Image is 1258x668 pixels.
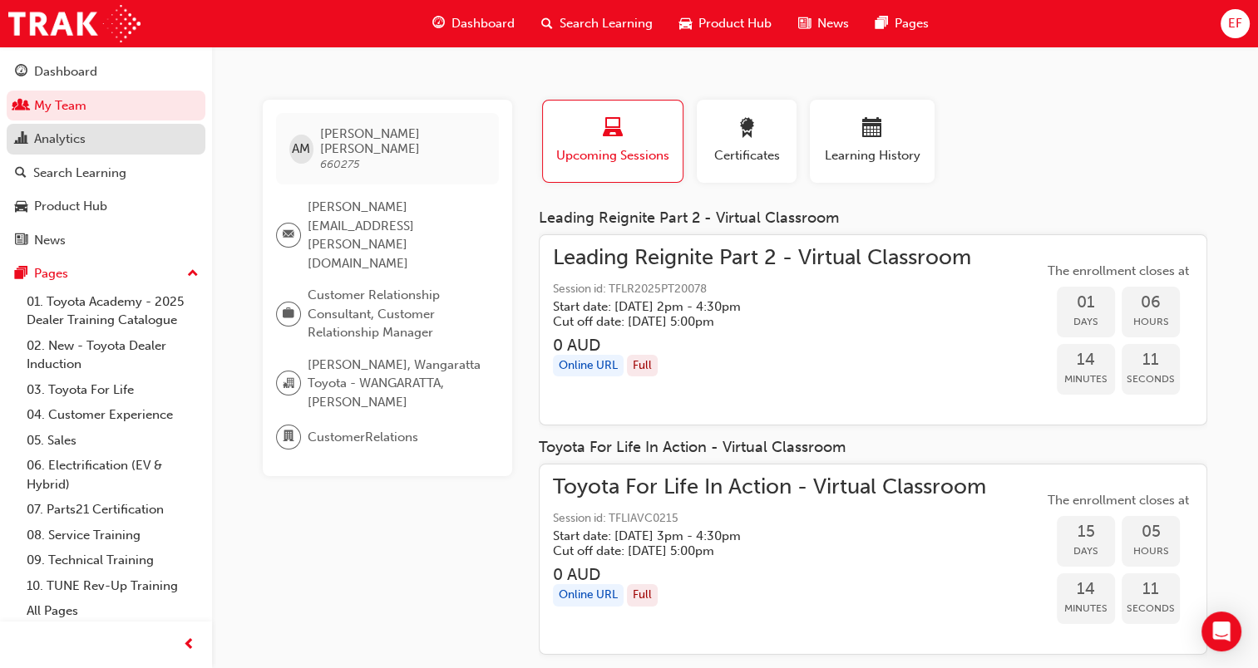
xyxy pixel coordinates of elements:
div: Online URL [553,584,624,607]
span: car-icon [15,199,27,214]
span: The enrollment closes at [1043,491,1193,510]
span: [PERSON_NAME][EMAIL_ADDRESS][PERSON_NAME][DOMAIN_NAME] [308,198,486,273]
button: DashboardMy TeamAnalyticsSearch LearningProduct HubNews [7,53,205,258]
div: Pages [34,264,68,283]
button: Pages [7,258,205,289]
div: Analytics [34,130,86,149]
span: pages-icon [15,267,27,282]
span: laptop-icon [603,118,623,140]
span: News [817,14,849,33]
span: Toyota For Life In Action - Virtual Classroom [553,478,986,497]
div: Full [627,355,658,377]
span: car-icon [679,13,692,34]
span: 06 [1122,293,1180,312]
button: Learning History [810,100,935,183]
div: Dashboard [34,62,97,81]
span: Product Hub [698,14,772,33]
span: news-icon [15,233,27,248]
span: news-icon [798,13,811,34]
span: Days [1057,542,1115,561]
span: Seconds [1122,599,1180,618]
a: Leading Reignite Part 2 - Virtual ClassroomSession id: TFLR2025PT20078Start date: [DATE] 2pm - 4:... [553,248,1193,412]
h3: 0 AUD [553,565,986,584]
span: up-icon [187,263,199,285]
span: CustomerRelations [308,428,418,447]
div: Leading Reignite Part 2 - Virtual Classroom [539,209,1207,228]
span: people-icon [15,99,27,114]
a: My Team [7,91,205,121]
span: 660275 [320,157,360,171]
button: EF [1221,9,1250,38]
span: The enrollment closes at [1043,262,1193,281]
span: EF [1228,14,1242,33]
h5: Start date: [DATE] 2pm - 4:30pm [553,299,945,314]
span: Session id: TFLIAVC0215 [553,509,986,528]
span: AM [292,140,310,159]
a: 09. Technical Training [20,548,205,573]
a: Toyota For Life In Action - Virtual ClassroomSession id: TFLIAVC0215Start date: [DATE] 3pm - 4:30... [553,478,1193,641]
span: Dashboard [451,14,515,33]
div: Online URL [553,355,624,377]
span: [PERSON_NAME] [PERSON_NAME] [320,126,486,156]
span: award-icon [737,118,757,140]
a: News [7,225,205,256]
a: 02. New - Toyota Dealer Induction [20,333,205,377]
div: News [34,231,66,250]
a: All Pages [20,598,205,624]
a: news-iconNews [785,7,862,41]
span: 14 [1057,580,1115,599]
span: [PERSON_NAME], Wangaratta Toyota - WANGARATTA, [PERSON_NAME] [308,356,486,412]
button: Upcoming Sessions [542,100,683,183]
span: 05 [1122,523,1180,542]
a: 03. Toyota For Life [20,377,205,403]
span: guage-icon [432,13,445,34]
span: search-icon [15,166,27,181]
div: Search Learning [33,164,126,183]
h5: Start date: [DATE] 3pm - 4:30pm [553,528,960,543]
a: 04. Customer Experience [20,402,205,428]
span: organisation-icon [283,373,294,395]
a: search-iconSearch Learning [528,7,666,41]
a: 07. Parts21 Certification [20,497,205,523]
a: 01. Toyota Academy - 2025 Dealer Training Catalogue [20,289,205,333]
span: 14 [1057,351,1115,370]
h5: Cut off date: [DATE] 5:00pm [553,543,960,558]
a: 10. TUNE Rev-Up Training [20,573,205,599]
span: department-icon [283,426,294,448]
a: Dashboard [7,56,205,87]
span: Customer Relationship Consultant, Customer Relationship Manager [308,286,486,342]
h3: 0 AUD [553,336,971,355]
div: Product Hub [34,197,107,216]
span: calendar-icon [862,118,882,140]
img: Trak [8,5,141,42]
span: Session id: TFLR2025PT20078 [553,280,971,299]
span: Search Learning [560,14,653,33]
a: car-iconProduct Hub [666,7,785,41]
span: briefcase-icon [283,303,294,325]
a: 06. Electrification (EV & Hybrid) [20,453,205,497]
span: Upcoming Sessions [555,146,670,165]
span: 11 [1122,580,1180,599]
a: Analytics [7,124,205,155]
a: 08. Service Training [20,523,205,548]
div: Toyota For Life In Action - Virtual Classroom [539,439,1207,457]
span: search-icon [541,13,553,34]
span: Seconds [1122,370,1180,389]
span: Days [1057,312,1115,332]
span: Hours [1122,542,1180,561]
a: Search Learning [7,158,205,189]
span: 01 [1057,293,1115,312]
span: guage-icon [15,65,27,80]
span: Leading Reignite Part 2 - Virtual Classroom [553,248,971,268]
div: Full [627,584,658,607]
span: Pages [895,14,929,33]
a: Product Hub [7,191,205,222]
span: Minutes [1057,599,1115,618]
span: prev-icon [183,635,195,656]
h5: Cut off date: [DATE] 5:00pm [553,314,945,329]
button: Certificates [697,100,797,183]
div: Open Intercom Messenger [1201,612,1241,651]
a: guage-iconDashboard [419,7,528,41]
